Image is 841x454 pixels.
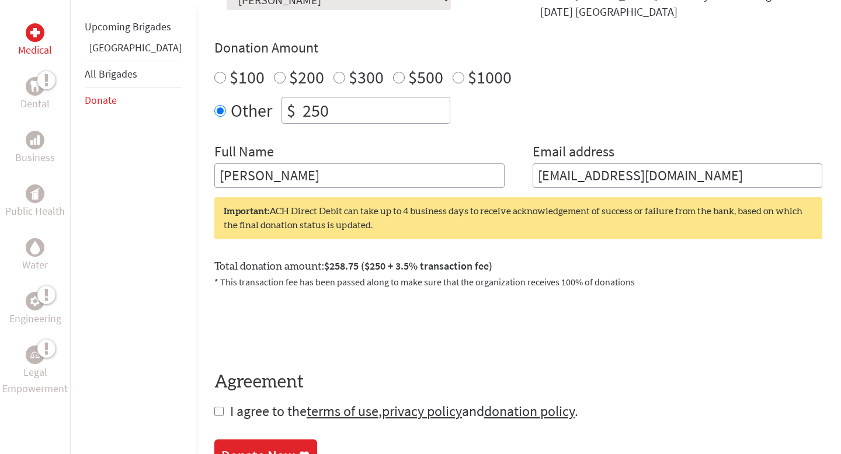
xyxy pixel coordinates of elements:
span: I agree to the , and . [230,402,578,420]
div: Water [26,238,44,257]
img: Water [30,240,40,254]
img: Dental [30,81,40,92]
input: Enter Amount [300,97,450,123]
label: $300 [349,66,384,88]
a: Legal EmpowermentLegal Empowerment [2,345,68,397]
h4: Agreement [214,372,822,393]
p: Water [22,257,48,273]
div: Medical [26,23,44,42]
label: $100 [230,66,265,88]
a: Donate [85,93,117,107]
p: Medical [18,42,52,58]
label: $200 [289,66,324,88]
a: EngineeringEngineering [9,292,61,327]
img: Business [30,135,40,145]
span: $258.75 ($250 + 3.5% transaction fee) [324,259,492,273]
a: DentalDental [20,77,50,112]
div: Dental [26,77,44,96]
img: Legal Empowerment [30,351,40,358]
li: Guatemala [85,40,182,61]
iframe: reCAPTCHA [214,303,392,348]
a: [GEOGRAPHIC_DATA] [89,41,182,54]
a: MedicalMedical [18,23,52,58]
li: Donate [85,88,182,113]
img: Engineering [30,296,40,306]
h4: Donation Amount [214,39,822,57]
a: WaterWater [22,238,48,273]
div: $ [282,97,300,123]
img: Medical [30,28,40,37]
a: terms of use [307,402,378,420]
input: Your Email [533,163,823,188]
li: All Brigades [85,61,182,88]
label: $1000 [468,66,512,88]
a: BusinessBusiness [15,131,55,166]
p: Public Health [5,203,65,219]
a: Public HealthPublic Health [5,184,65,219]
img: Public Health [30,188,40,200]
p: Dental [20,96,50,112]
label: Full Name [214,142,274,163]
label: Email address [533,142,614,163]
li: Upcoming Brigades [85,14,182,40]
label: Other [231,97,272,124]
strong: Important: [224,207,269,216]
p: Engineering [9,310,61,327]
p: Business [15,149,55,166]
input: Enter Full Name [214,163,505,188]
div: Business [26,131,44,149]
div: ACH Direct Debit can take up to 4 business days to receive acknowledgement of success or failure ... [214,197,822,239]
a: All Brigades [85,67,137,81]
p: * This transaction fee has been passed along to make sure that the organization receives 100% of ... [214,275,822,289]
a: donation policy [484,402,575,420]
div: Legal Empowerment [26,345,44,364]
label: $500 [408,66,443,88]
a: Upcoming Brigades [85,20,171,33]
a: privacy policy [382,402,462,420]
p: Legal Empowerment [2,364,68,397]
div: Engineering [26,292,44,310]
label: Total donation amount: [214,258,492,275]
div: Public Health [26,184,44,203]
